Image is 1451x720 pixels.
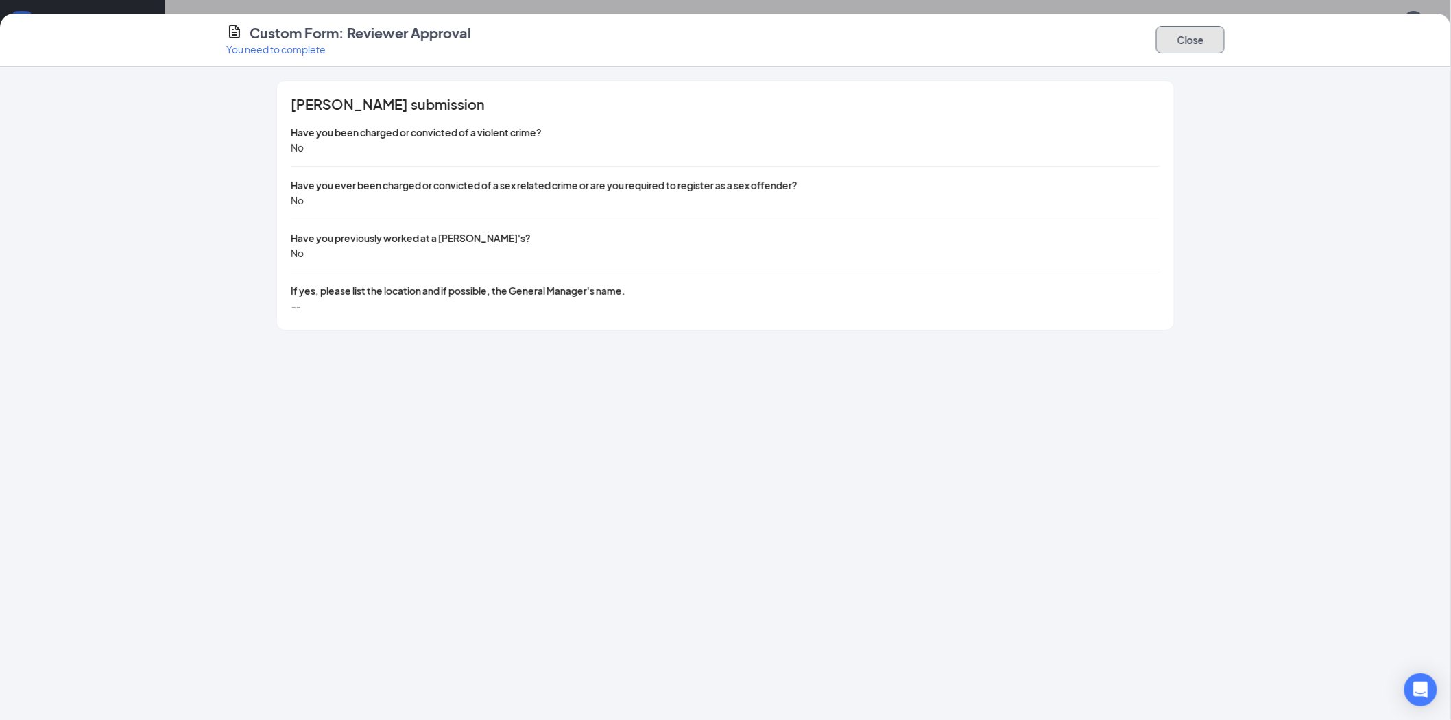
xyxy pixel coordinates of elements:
[291,300,300,312] span: --
[291,97,485,111] span: [PERSON_NAME] submission
[1404,673,1437,706] div: Open Intercom Messenger
[226,23,243,40] svg: CustomFormIcon
[291,232,531,244] span: Have you previously worked at a [PERSON_NAME]'s?
[226,43,471,56] p: You need to complete
[291,194,304,206] span: No
[291,247,304,259] span: No
[291,179,798,191] span: Have you ever been charged or convicted of a sex related crime or are you required to register as...
[291,126,542,139] span: Have you been charged or convicted of a violent crime?
[291,285,625,297] span: If yes, please list the location and if possible, the General Manager's name.
[250,23,471,43] h4: Custom Form: Reviewer Approval
[291,141,304,154] span: No
[1156,26,1225,53] button: Close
